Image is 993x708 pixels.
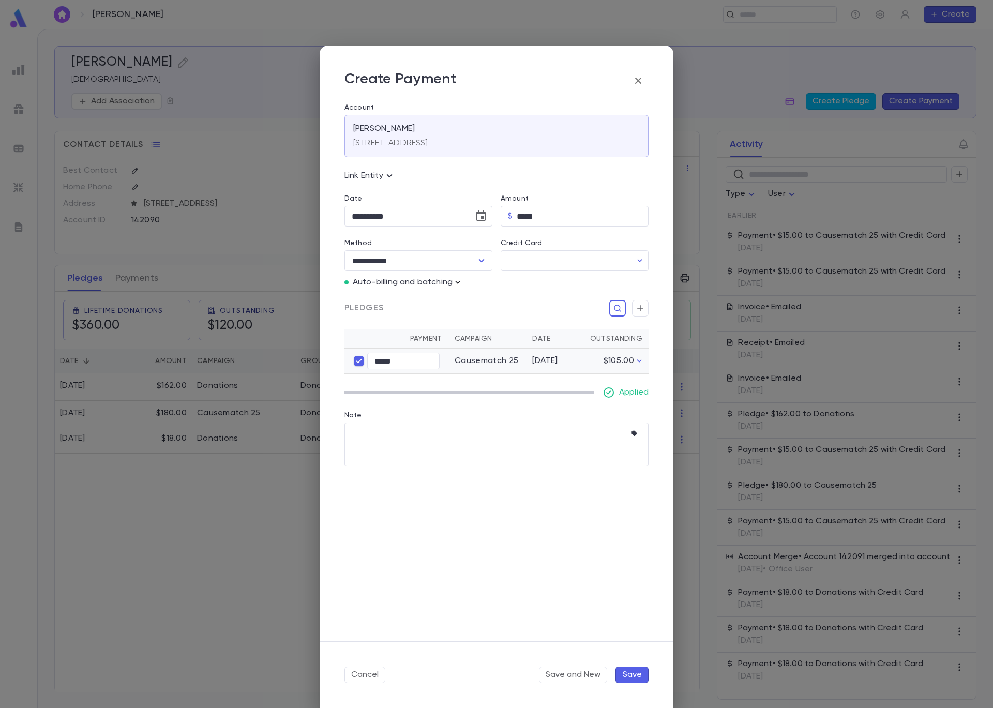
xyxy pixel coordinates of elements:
p: Applied [619,387,649,398]
th: Payment [344,329,448,349]
th: Date [526,329,579,349]
p: Create Payment [344,70,456,91]
button: Open [474,253,489,268]
p: [STREET_ADDRESS] [353,138,428,148]
label: Credit Card [501,239,543,247]
button: Save [615,667,649,683]
p: Link Entity [344,170,396,182]
button: Cancel [344,667,385,683]
span: Pledges [344,303,384,313]
div: [DATE] [532,356,573,366]
th: Campaign [448,329,526,349]
p: $ [508,211,513,221]
p: [PERSON_NAME] [353,124,415,134]
th: Outstanding [579,329,649,349]
label: Date [344,194,492,203]
td: Causematch 25 [448,349,526,374]
button: Choose date, selected date is Sep 21, 2025 [471,206,491,227]
button: Save and New [539,667,607,683]
label: Amount [501,194,529,203]
label: Method [344,239,372,247]
label: Account [344,103,649,112]
p: Auto-billing and batching [353,277,453,288]
td: $105.00 [579,349,649,374]
label: Note [344,411,362,419]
